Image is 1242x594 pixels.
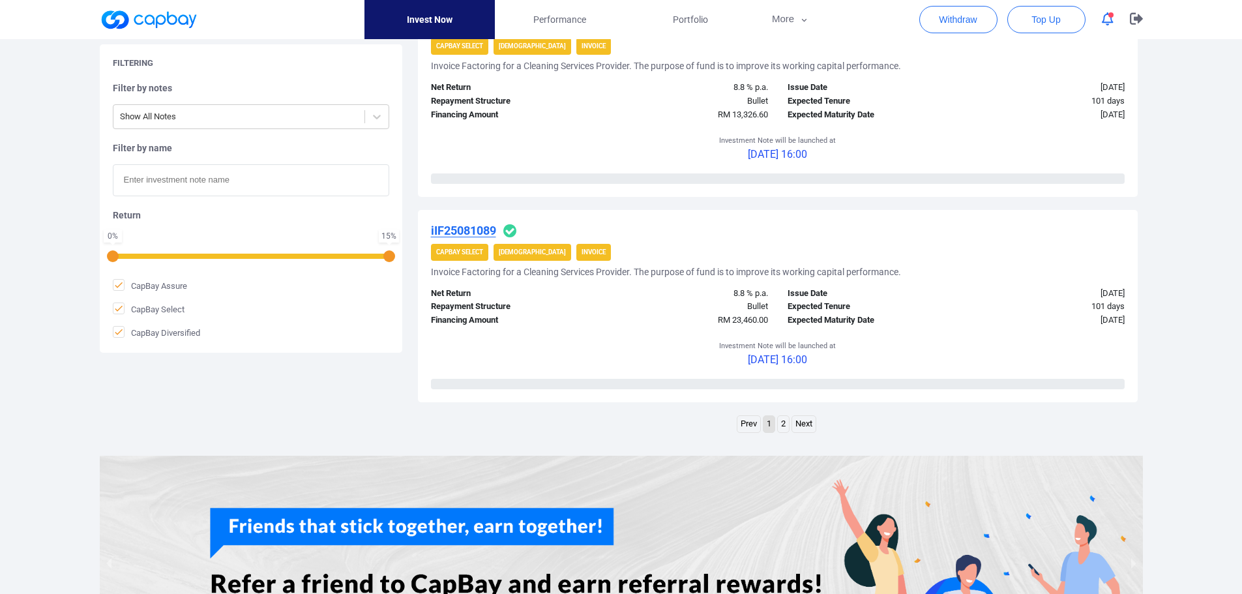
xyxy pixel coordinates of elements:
[719,135,836,147] p: Investment Note will be launched at
[421,314,600,327] div: Financing Amount
[582,42,606,50] strong: Invoice
[599,287,778,301] div: 8.8 % p.a.
[956,81,1134,95] div: [DATE]
[431,224,496,237] u: iIF25081089
[113,82,389,94] h5: Filter by notes
[719,340,836,352] p: Investment Note will be launched at
[1031,13,1060,26] span: Top Up
[421,300,600,314] div: Repayment Structure
[956,300,1134,314] div: 101 days
[106,232,119,240] div: 0 %
[673,12,708,27] span: Portfolio
[533,12,586,27] span: Performance
[956,314,1134,327] div: [DATE]
[431,266,901,278] h5: Invoice Factoring for a Cleaning Services Provider. The purpose of fund is to improve its working...
[778,95,956,108] div: Expected Tenure
[421,287,600,301] div: Net Return
[778,81,956,95] div: Issue Date
[719,146,836,163] p: [DATE] 16:00
[1007,6,1086,33] button: Top Up
[436,248,483,256] strong: CapBay Select
[499,42,566,50] strong: [DEMOGRAPHIC_DATA]
[778,314,956,327] div: Expected Maturity Date
[113,209,389,221] h5: Return
[737,416,760,432] a: Previous page
[718,110,768,119] span: RM 13,326.60
[113,164,389,196] input: Enter investment note name
[421,81,600,95] div: Net Return
[381,232,396,240] div: 15 %
[431,60,901,72] h5: Invoice Factoring for a Cleaning Services Provider. The purpose of fund is to improve its working...
[582,248,606,256] strong: Invoice
[956,95,1134,108] div: 101 days
[421,108,600,122] div: Financing Amount
[113,303,185,316] span: CapBay Select
[113,142,389,154] h5: Filter by name
[599,95,778,108] div: Bullet
[778,300,956,314] div: Expected Tenure
[718,315,768,325] span: RM 23,460.00
[113,57,153,69] h5: Filtering
[778,108,956,122] div: Expected Maturity Date
[778,287,956,301] div: Issue Date
[599,300,778,314] div: Bullet
[436,42,483,50] strong: CapBay Select
[719,351,836,368] p: [DATE] 16:00
[113,326,200,339] span: CapBay Diversified
[113,279,187,292] span: CapBay Assure
[778,416,789,432] a: Page 2
[599,81,778,95] div: 8.8 % p.a.
[763,416,775,432] a: Page 1 is your current page
[919,6,998,33] button: Withdraw
[792,416,816,432] a: Next page
[421,95,600,108] div: Repayment Structure
[956,108,1134,122] div: [DATE]
[956,287,1134,301] div: [DATE]
[499,248,566,256] strong: [DEMOGRAPHIC_DATA]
